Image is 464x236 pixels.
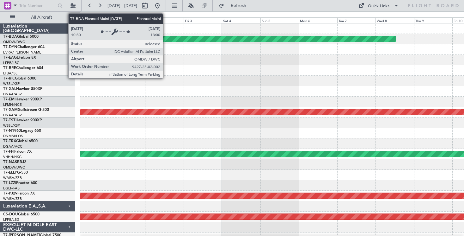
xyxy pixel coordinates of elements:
span: T7-PJ29 [3,192,17,195]
a: T7-EMIHawker 900XP [3,98,42,101]
input: Trip Number [19,1,56,10]
a: LFPB/LBG [3,61,20,65]
span: T7-EMI [3,98,15,101]
a: OMDW/DWC [3,40,25,44]
div: Thu 9 [414,17,452,23]
a: T7-BREChallenger 604 [3,66,43,70]
div: Fri 3 [184,17,222,23]
div: Wed 8 [375,17,414,23]
a: LFMN/NCE [3,102,22,107]
a: T7-TRXGlobal 6500 [3,139,38,143]
a: T7-DYNChallenger 604 [3,45,45,49]
a: EVRA/[PERSON_NAME] [3,50,42,55]
div: Sun 5 [260,17,299,23]
div: Quick Links [368,3,389,10]
a: WSSL/XSP [3,123,20,128]
a: LTBA/ISL [3,71,17,76]
span: T7-XAM [3,108,18,112]
a: T7-FFIFalcon 7X [3,150,32,154]
a: DNAA/ABV [3,92,22,97]
a: WMSA/SZB [3,196,22,201]
span: T7-NAS [3,160,17,164]
button: All Aircraft [7,12,69,22]
span: T7-FFI [3,150,14,154]
a: T7-LZZIPraetor 600 [3,181,37,185]
span: T7-TST [3,118,15,122]
span: T7-XAL [3,87,16,91]
div: Mon 6 [299,17,337,23]
div: Thu 2 [145,17,183,23]
span: T7-TRX [3,139,16,143]
a: EGLF/FAB [3,186,20,191]
a: T7-RICGlobal 6000 [3,77,36,80]
a: DGAA/ACC [3,144,22,149]
span: T7-ELLY [3,171,17,175]
span: T7-BDA [3,35,17,39]
span: Refresh [225,3,252,8]
button: Refresh [216,1,254,11]
a: T7-ELLYG-550 [3,171,28,175]
span: T7-RIC [3,77,15,80]
div: Sat 4 [222,17,260,23]
span: T7-BRE [3,66,16,70]
div: Tue 30 [69,17,107,23]
a: VHHH/HKG [3,155,22,159]
button: Quick Links [355,1,402,11]
a: T7-PJ29Falcon 7X [3,192,35,195]
span: All Aircraft [16,15,67,20]
span: T7-LZZI [3,181,16,185]
a: WMSA/SZB [3,175,22,180]
a: LFPB/LBG [3,217,20,222]
a: DNMM/LOS [3,134,23,138]
a: T7-N1960Legacy 650 [3,129,41,133]
a: CS-DOUGlobal 6500 [3,213,40,216]
a: T7-XAMGulfstream G-200 [3,108,49,112]
a: T7-TSTHawker 900XP [3,118,42,122]
a: WSSL/XSP [3,81,20,86]
a: OMDW/DWC [3,165,25,170]
div: [DATE] [108,13,119,18]
span: CS-DOU [3,213,18,216]
a: DNAA/ABV [3,113,22,118]
span: T7-EAGL [3,56,19,60]
span: [DATE] - [DATE] [107,3,137,9]
span: T7-N1960 [3,129,21,133]
a: T7-EAGLFalcon 8X [3,56,36,60]
div: Wed 1 [107,17,145,23]
div: Tue 7 [337,17,375,23]
a: T7-NASBBJ2 [3,160,26,164]
a: T7-BDAGlobal 5000 [3,35,39,39]
span: T7-DYN [3,45,17,49]
div: [DATE] [81,13,92,18]
a: T7-XALHawker 850XP [3,87,42,91]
